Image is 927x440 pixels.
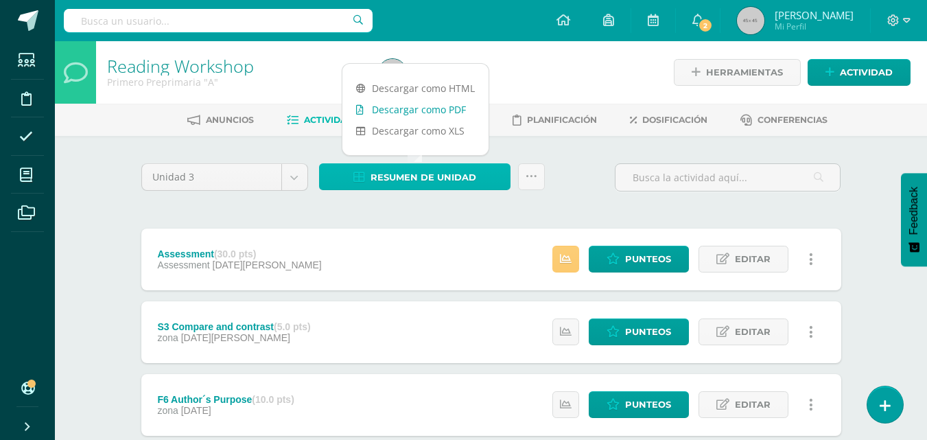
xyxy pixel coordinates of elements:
div: S3 Compare and contrast [157,321,310,332]
a: Actividad [808,59,911,86]
a: Resumen de unidad [319,163,511,190]
div: F6 Author´s Purpose [157,394,294,405]
a: Descargar como HTML [342,78,489,99]
img: 45x45 [379,59,406,86]
input: Busca la actividad aquí... [615,164,840,191]
a: Descargar como PDF [342,99,489,120]
a: Herramientas [674,59,801,86]
span: Resumen de unidad [371,165,476,190]
span: zona [157,332,178,343]
span: [DATE][PERSON_NAME] [181,332,290,343]
span: [DATE] [181,405,211,416]
img: 45x45 [737,7,764,34]
span: Herramientas [706,60,783,85]
span: Actividades [304,115,364,125]
div: Assessment [157,248,321,259]
span: Editar [735,246,771,272]
input: Busca un usuario... [64,9,373,32]
span: Assessment [157,259,209,270]
strong: (5.0 pts) [274,321,311,332]
a: Actividades [287,109,364,131]
a: Punteos [589,319,689,345]
span: Unidad 3 [152,164,271,190]
button: Feedback - Mostrar encuesta [901,173,927,266]
a: Punteos [589,391,689,418]
span: Punteos [625,246,671,272]
a: Dosificación [630,109,707,131]
span: Punteos [625,392,671,417]
a: Anuncios [187,109,254,131]
span: Editar [735,392,771,417]
span: Anuncios [206,115,254,125]
span: [PERSON_NAME] [775,8,854,22]
span: Planificación [527,115,597,125]
a: Planificación [513,109,597,131]
strong: (10.0 pts) [252,394,294,405]
span: Actividad [840,60,893,85]
span: Conferencias [758,115,828,125]
a: Conferencias [740,109,828,131]
span: Dosificación [642,115,707,125]
span: Feedback [908,187,920,235]
a: Unidad 3 [142,164,307,190]
a: Descargar como XLS [342,120,489,141]
span: zona [157,405,178,416]
strong: (30.0 pts) [214,248,256,259]
span: 2 [698,18,713,33]
a: Reading Workshop [107,54,254,78]
div: Primero Preprimaria 'A' [107,76,362,89]
span: Mi Perfil [775,21,854,32]
span: [DATE][PERSON_NAME] [213,259,322,270]
span: Editar [735,319,771,345]
span: Punteos [625,319,671,345]
h1: Reading Workshop [107,56,362,76]
a: Punteos [589,246,689,273]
